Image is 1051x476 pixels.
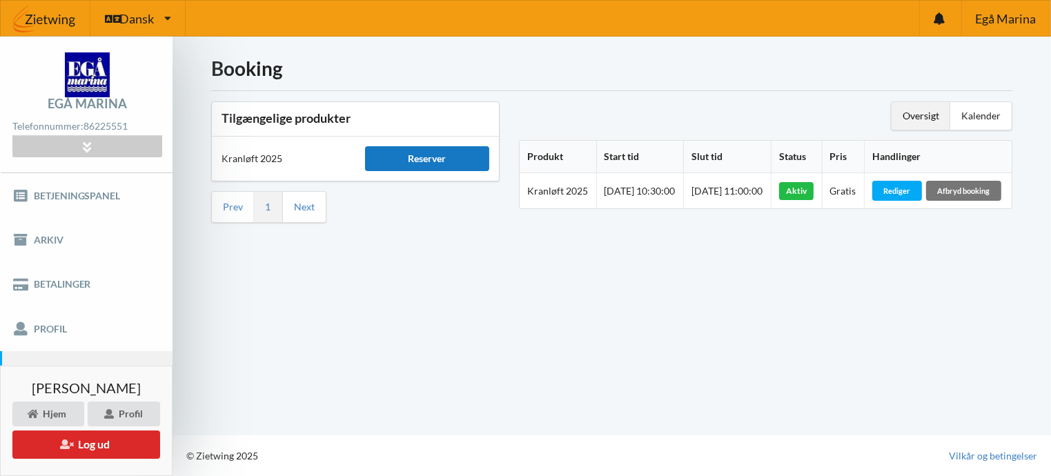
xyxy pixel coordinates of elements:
[32,381,141,395] span: [PERSON_NAME]
[822,141,864,173] th: Pris
[892,102,950,130] div: Oversigt
[520,141,596,173] th: Produkt
[222,110,489,126] h3: Tilgængelige produkter
[223,201,243,213] a: Prev
[596,141,684,173] th: Start tid
[212,142,355,175] div: Kranløft 2025
[950,102,1012,130] div: Kalender
[779,182,814,200] div: Aktiv
[12,117,161,136] div: Telefonnummer:
[294,201,315,213] a: Next
[975,12,1036,25] span: Egå Marina
[119,12,154,25] span: Dansk
[605,185,676,197] span: [DATE] 10:30:00
[872,181,922,200] div: Rediger
[926,181,1001,200] div: Afbryd booking
[65,52,110,97] img: logo
[691,185,763,197] span: [DATE] 11:00:00
[12,430,160,459] button: Log ud
[265,201,271,213] a: 1
[88,401,160,426] div: Profil
[771,141,821,173] th: Status
[949,449,1037,463] a: Vilkår og betingelser
[683,141,771,173] th: Slut tid
[12,401,84,426] div: Hjem
[527,185,588,197] span: Kranløft 2025
[365,146,489,171] div: Reserver
[84,120,128,132] strong: 86225551
[864,141,1012,173] th: Handlinger
[830,185,856,197] span: Gratis
[211,56,1012,81] h1: Booking
[48,97,127,110] div: Egå Marina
